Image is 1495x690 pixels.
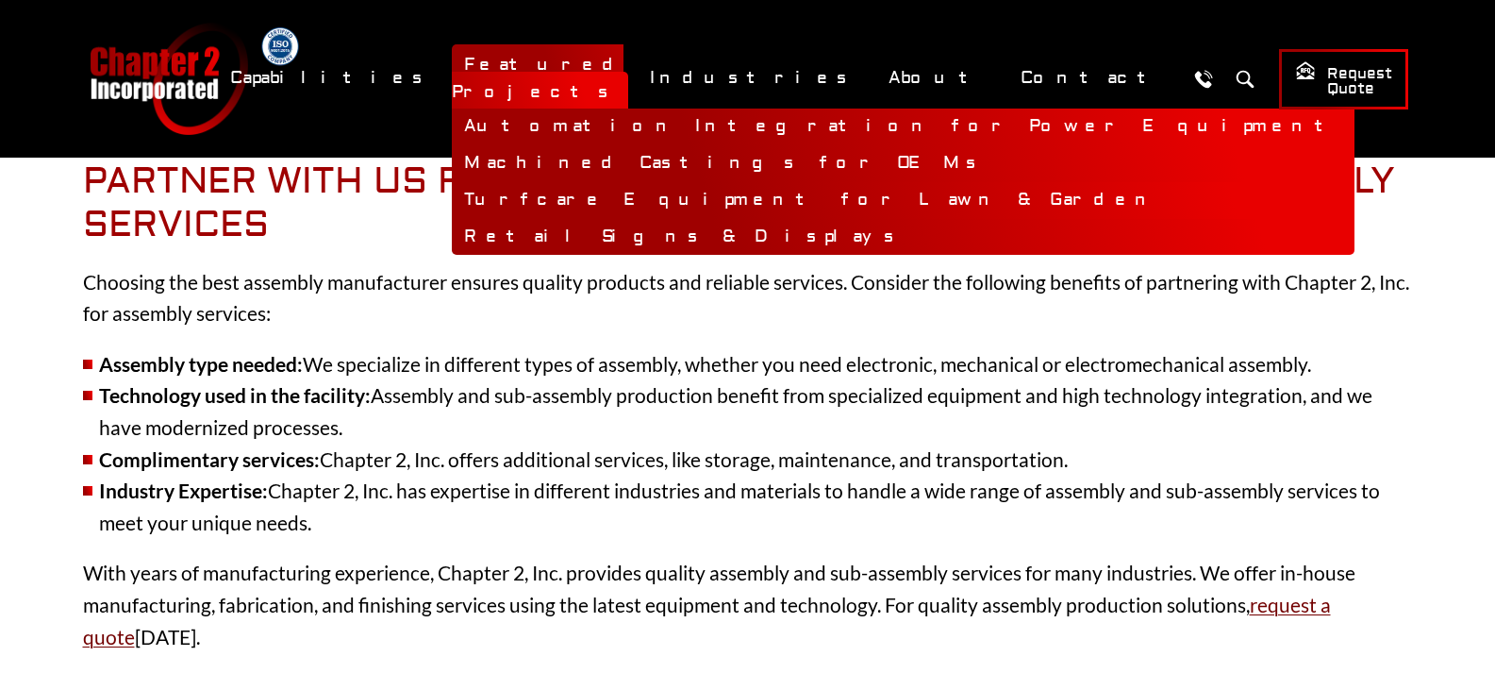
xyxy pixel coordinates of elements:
[99,479,268,502] strong: Industry Expertise:
[88,23,248,135] a: Chapter 2 Incorporated
[452,44,628,112] a: Featured Projects
[83,444,1413,476] li: Chapter 2, Inc. offers additional services, like storage, maintenance, and transportation.
[1279,49,1408,109] a: Request Quote
[218,58,442,98] a: Capabilities
[99,383,371,407] strong: Technology used in the facility:
[83,348,1413,380] li: We specialize in different types of assembly, whether you need electronic, mechanical or electrom...
[638,58,867,98] a: Industries
[83,593,1331,648] a: request a quote
[452,109,1354,145] a: Automation Integration for Power Equipment
[99,447,320,471] strong: Complimentary services:
[452,182,1354,219] a: Turfcare Equipment for Lawn & Garden
[452,219,1354,256] a: Retail Signs & Displays
[99,352,303,376] strong: Assembly type needed:
[83,475,1413,538] li: Chapter 2, Inc. has expertise in different industries and materials to handle a wide range of ass...
[1008,58,1177,98] a: Contact
[83,557,1413,652] p: With years of manufacturing experience, Chapter 2, Inc. provides quality assembly and sub-assembl...
[876,58,999,98] a: About
[1295,60,1392,99] span: Request Quote
[83,379,1413,443] li: Assembly and sub-assembly production benefit from specialized equipment and high technology integ...
[1187,61,1221,96] a: Call Us
[452,145,1354,182] a: Machined Castings for OEMs
[83,160,1413,246] h2: Partner with Us for Outsourced Assembly and Sub-Assembly Services
[83,266,1413,329] p: Choosing the best assembly manufacturer ensures quality products and reliable services. Consider ...
[1228,61,1263,96] button: Search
